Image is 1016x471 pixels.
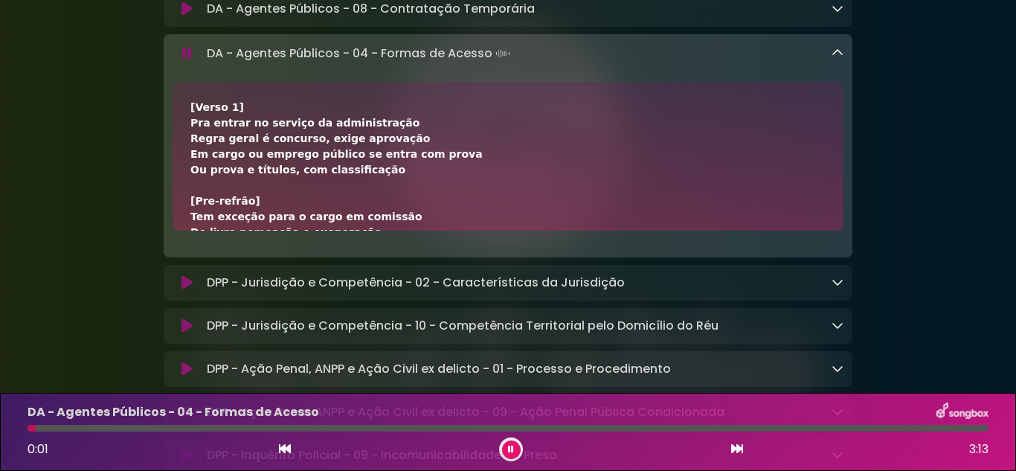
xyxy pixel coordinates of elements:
[969,440,988,458] span: 3:13
[207,274,625,292] p: DPP - Jurisdição e Competência - 02 - Características da Jurisdição
[207,317,718,335] p: DPP - Jurisdição e Competência - 10 - Competência Territorial pelo Domicílio do Réu
[207,360,671,378] p: DPP - Ação Penal, ANPP e Ação Civil ex delicto - 01 - Processo e Procedimento
[28,403,319,421] p: DA - Agentes Públicos - 04 - Formas de Acesso
[207,43,513,64] p: DA - Agentes Públicos - 04 - Formas de Acesso
[492,43,513,64] img: waveform4.gif
[936,403,988,422] img: songbox-logo-white.png
[28,440,48,458] span: 0:01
